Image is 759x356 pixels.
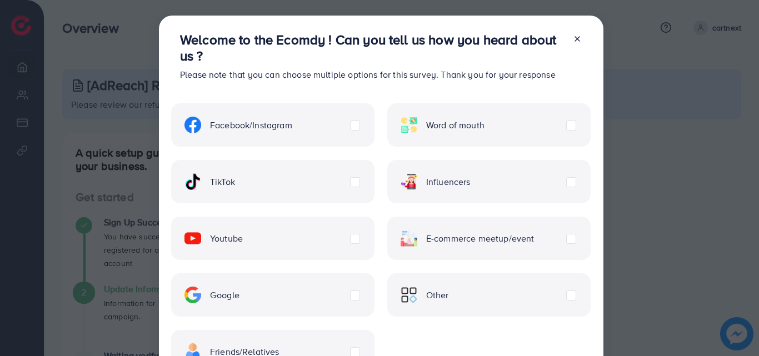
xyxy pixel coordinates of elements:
h3: Welcome to the Ecomdy ! Can you tell us how you heard about us ? [180,32,564,64]
img: ic-youtube.715a0ca2.svg [184,230,201,247]
span: Other [426,289,449,302]
span: Word of mouth [426,119,485,132]
img: ic-ecommerce.d1fa3848.svg [401,230,417,247]
img: ic-influencers.a620ad43.svg [401,173,417,190]
span: E-commerce meetup/event [426,232,535,245]
p: Please note that you can choose multiple options for this survey. Thank you for your response [180,68,564,81]
span: Google [210,289,239,302]
img: ic-other.99c3e012.svg [401,287,417,303]
span: TikTok [210,176,235,188]
img: ic-facebook.134605ef.svg [184,117,201,133]
img: ic-tiktok.4b20a09a.svg [184,173,201,190]
span: Facebook/Instagram [210,119,292,132]
span: Youtube [210,232,243,245]
img: ic-google.5bdd9b68.svg [184,287,201,303]
img: ic-word-of-mouth.a439123d.svg [401,117,417,133]
span: Influencers [426,176,471,188]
